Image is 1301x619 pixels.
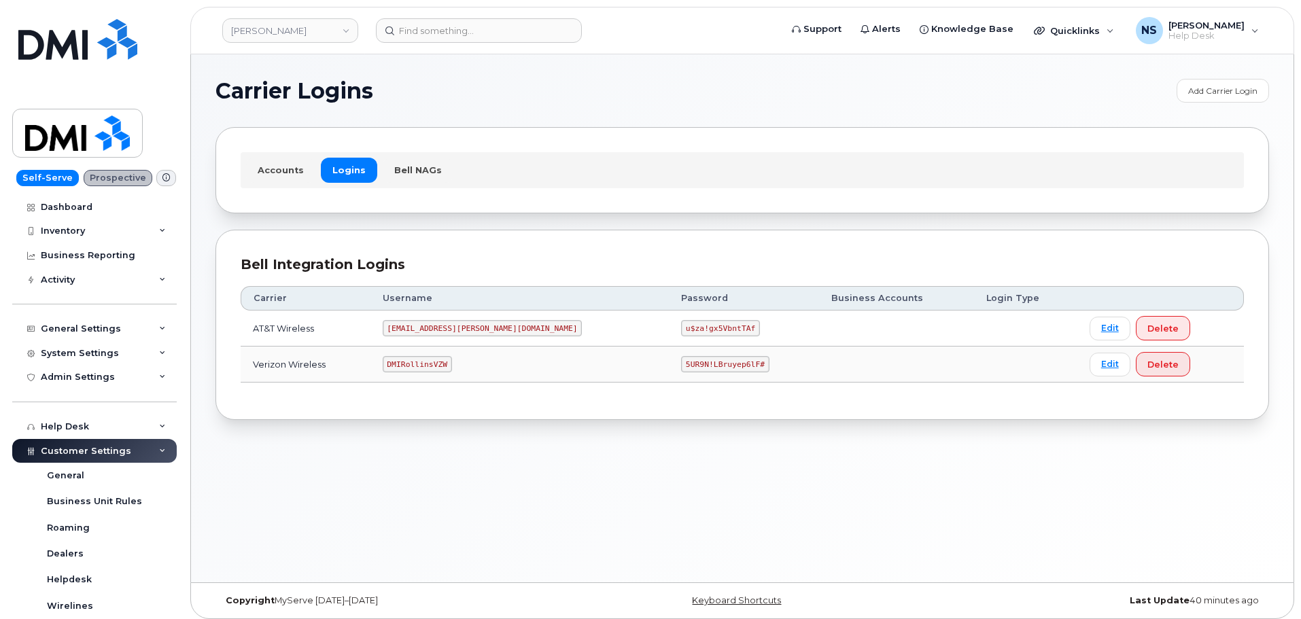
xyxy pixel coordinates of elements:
a: Edit [1090,353,1130,376]
div: MyServe [DATE]–[DATE] [215,595,567,606]
div: Bell Integration Logins [241,255,1244,275]
a: Logins [321,158,377,182]
span: Delete [1147,358,1179,371]
a: Accounts [246,158,315,182]
th: Username [370,286,670,311]
span: Delete [1147,322,1179,335]
th: Password [669,286,819,311]
th: Carrier [241,286,370,311]
code: DMIRollinsVZW [383,356,452,372]
td: Verizon Wireless [241,347,370,383]
a: Keyboard Shortcuts [692,595,781,605]
strong: Copyright [226,595,275,605]
div: 40 minutes ago [918,595,1269,606]
button: Delete [1136,352,1190,376]
code: [EMAIL_ADDRESS][PERSON_NAME][DOMAIN_NAME] [383,320,583,336]
th: Login Type [974,286,1077,311]
button: Delete [1136,316,1190,340]
th: Business Accounts [819,286,974,311]
a: Bell NAGs [383,158,453,182]
span: Carrier Logins [215,81,373,101]
code: u$za!gx5VbntTAf [681,320,760,336]
td: AT&T Wireless [241,311,370,347]
a: Edit [1090,317,1130,340]
a: Add Carrier Login [1177,79,1269,103]
code: 5UR9N!LBruyep6lF# [681,356,769,372]
strong: Last Update [1130,595,1190,605]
